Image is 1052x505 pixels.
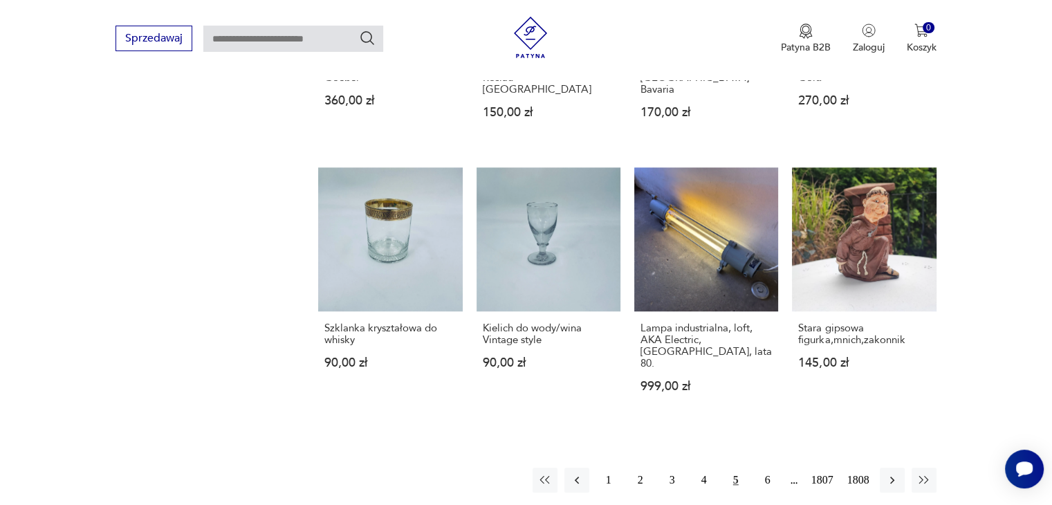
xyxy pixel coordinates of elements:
[640,322,772,369] h3: Lampa industrialna, loft, AKA Electric, [GEOGRAPHIC_DATA], lata 80.
[853,24,885,54] button: Zaloguj
[483,60,614,95] h3: Bombonierka Winterling Röslau [GEOGRAPHIC_DATA]
[808,468,837,493] button: 1807
[596,468,621,493] button: 1
[923,22,934,34] div: 0
[634,167,778,419] a: Lampa industrialna, loft, AKA Electric, Niemcy, lata 80.Lampa industrialna, loft, AKA Electric, [...
[798,357,930,369] p: 145,00 zł
[781,24,831,54] a: Ikona medaluPatyna B2B
[781,41,831,54] p: Patyna B2B
[324,322,456,346] h3: Szklanka kryształowa do whisky
[792,167,936,419] a: Stara gipsowa figurka,mnich,zakonnikStara gipsowa figurka,mnich,zakonnik145,00 zł
[483,322,614,346] h3: Kielich do wody/wina Vintage style
[324,60,456,84] h3: Figurka kolekcjonerska Goebel
[324,95,456,107] p: 360,00 zł
[359,30,376,46] button: Szukaj
[628,468,653,493] button: 2
[692,468,717,493] button: 4
[723,468,748,493] button: 5
[755,468,780,493] button: 6
[798,95,930,107] p: 270,00 zł
[844,468,873,493] button: 1808
[510,17,551,58] img: Patyna - sklep z meblami i dekoracjami vintage
[1005,450,1044,488] iframe: Smartsupp widget button
[853,41,885,54] p: Zaloguj
[483,357,614,369] p: 90,00 zł
[640,380,772,392] p: 999,00 zł
[914,24,928,37] img: Ikona koszyka
[483,107,614,118] p: 150,00 zł
[799,24,813,39] img: Ikona medalu
[798,60,930,84] h3: Misa owalna Royal Bavaria Gold
[477,167,620,419] a: Kielich do wody/wina Vintage styleKielich do wody/wina Vintage style90,00 zł
[907,24,936,54] button: 0Koszyk
[318,167,462,419] a: Szklanka kryształowa do whiskySzklanka kryształowa do whisky90,00 zł
[907,41,936,54] p: Koszyk
[798,322,930,346] h3: Stara gipsowa figurka,mnich,zakonnik
[660,468,685,493] button: 3
[640,107,772,118] p: 170,00 zł
[116,35,192,44] a: Sprzedawaj
[640,60,772,95] h3: Wazon dekoracyjny [GEOGRAPHIC_DATA] Bavaria
[116,26,192,51] button: Sprzedawaj
[781,24,831,54] button: Patyna B2B
[324,357,456,369] p: 90,00 zł
[862,24,876,37] img: Ikonka użytkownika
